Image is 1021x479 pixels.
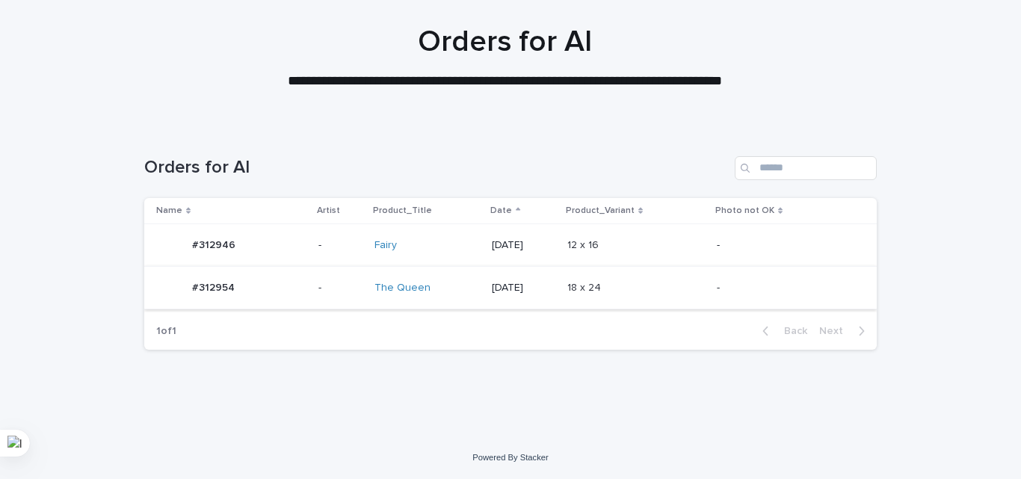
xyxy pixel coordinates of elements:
p: - [318,282,363,294]
a: Fairy [374,239,397,252]
span: Next [819,326,852,336]
p: - [717,282,842,294]
p: #312946 [192,236,238,252]
p: 12 x 16 [567,236,602,252]
a: The Queen [374,282,431,294]
input: Search [735,156,877,180]
p: Product_Title [373,203,432,219]
p: Artist [317,203,340,219]
a: Powered By Stacker [472,453,548,462]
p: [DATE] [492,239,555,252]
p: [DATE] [492,282,555,294]
tr: #312954#312954 -The Queen [DATE]18 x 2418 x 24 - [144,267,877,309]
button: Back [750,324,813,338]
p: 18 x 24 [567,279,604,294]
p: - [318,239,363,252]
span: Back [775,326,807,336]
p: Photo not OK [715,203,774,219]
h1: Orders for AI [139,24,872,60]
p: Name [156,203,182,219]
p: - [717,239,842,252]
p: #312954 [192,279,238,294]
p: Product_Variant [566,203,635,219]
tr: #312946#312946 -Fairy [DATE]12 x 1612 x 16 - [144,224,877,267]
p: 1 of 1 [144,313,188,350]
h1: Orders for AI [144,157,729,179]
p: Date [490,203,512,219]
button: Next [813,324,877,338]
